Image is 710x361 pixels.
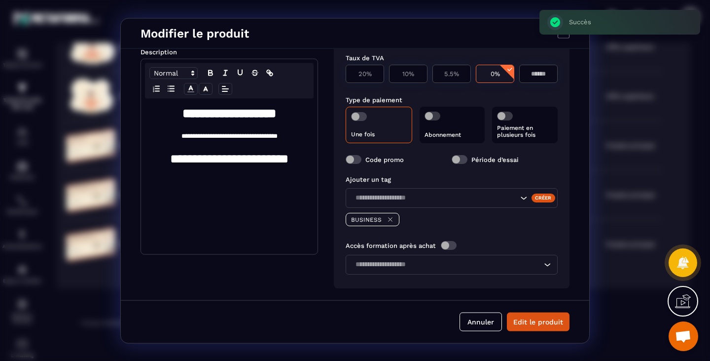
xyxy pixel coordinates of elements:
[394,70,422,77] p: 10%
[481,70,509,77] p: 0%
[471,156,519,163] label: Période d’essai
[438,70,465,77] p: 5.5%
[346,254,558,274] div: Search for option
[460,312,502,331] button: Annuler
[497,124,553,138] p: Paiement en plusieurs fois
[425,131,480,138] p: Abonnement
[365,156,404,163] label: Code promo
[346,188,558,207] div: Search for option
[532,193,556,202] div: Créer
[141,26,249,40] h4: Modifier le produit
[346,96,402,103] label: Type de paiement
[346,241,436,249] label: Accès formation après achat
[141,48,177,55] label: Description
[351,216,382,223] p: BUSINESS
[346,54,384,61] label: Taux de TVA
[352,259,541,270] input: Search for option
[352,192,518,203] input: Search for option
[346,175,391,183] label: Ajouter un tag
[507,312,569,331] button: Edit le produit
[669,321,698,351] div: Ouvrir le chat
[351,130,407,137] p: Une fois
[351,70,379,77] p: 20%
